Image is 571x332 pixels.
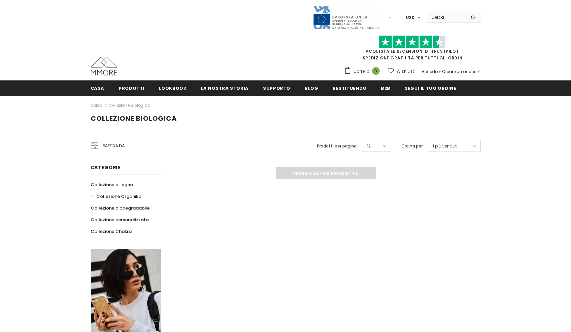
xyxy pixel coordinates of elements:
span: La nostra storia [201,85,249,91]
a: Prodotti [119,80,144,95]
span: Wish List [397,68,414,75]
label: Ordina per [401,143,423,149]
span: Casa [91,85,105,91]
span: Collezione Organika [96,193,141,200]
span: USD [406,14,415,21]
a: Accedi [422,69,436,74]
a: Collezione biologica [109,102,150,108]
span: Collezione biologica [91,114,177,123]
a: Segui il tuo ordine [405,80,456,95]
a: Restituendo [333,80,367,95]
img: Casi MMORE [91,57,117,75]
a: Creare un account [442,69,481,74]
span: Carrello [353,68,369,75]
span: 0 [372,67,380,75]
input: Search Site [427,12,466,22]
span: Lookbook [159,85,186,91]
span: Restituendo [333,85,367,91]
a: Casa [91,101,102,109]
span: Collezione biodegradabile [91,205,150,211]
span: Segui il tuo ordine [405,85,456,91]
a: Collezione personalizzata [91,214,149,226]
img: Fidati di Pilot Stars [379,35,446,48]
a: Collezione di legno [91,179,133,191]
a: Casa [91,80,105,95]
span: Prodotti [119,85,144,91]
a: Collezione biodegradabile [91,202,150,214]
a: Lookbook [159,80,186,95]
span: Blog [305,85,318,91]
span: B2B [381,85,390,91]
a: Javni Razpis [313,14,379,20]
span: Collezione Chakra [91,228,132,235]
label: Prodotti per pagina [317,143,357,149]
span: Collezione personalizzata [91,217,149,223]
a: supporto [263,80,290,95]
span: Collezione di legno [91,182,133,188]
a: Blog [305,80,318,95]
a: Collezione Organika [91,191,141,202]
span: or [437,69,441,74]
span: Raffina da [103,142,125,149]
span: Categorie [91,164,121,171]
a: Carrello 0 [344,66,383,76]
a: B2B [381,80,390,95]
span: 12 [367,143,371,149]
span: I più venduti [433,143,458,149]
span: supporto [263,85,290,91]
a: Wish List [388,65,414,77]
a: Acquista le recensioni di TrustPilot [366,48,459,54]
a: Collezione Chakra [91,226,132,237]
img: Javni Razpis [313,5,379,30]
span: SPEDIZIONE GRATUITA PER TUTTI GLI ORDINI [344,38,481,61]
a: La nostra storia [201,80,249,95]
